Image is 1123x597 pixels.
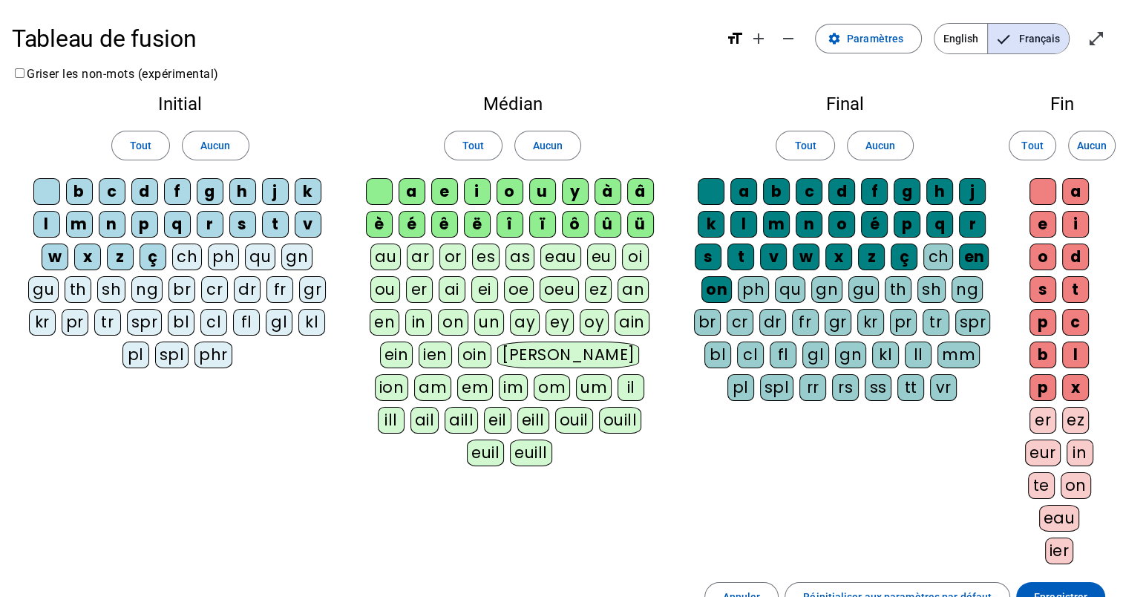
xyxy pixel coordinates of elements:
[42,244,68,270] div: w
[1081,24,1111,53] button: Entrer en plein écran
[1067,440,1093,466] div: in
[168,309,194,336] div: bl
[562,178,589,205] div: y
[200,137,230,154] span: Aucun
[514,131,581,160] button: Aucun
[33,211,60,238] div: l
[704,342,731,368] div: bl
[200,309,227,336] div: cl
[955,309,991,336] div: spr
[763,178,790,205] div: b
[730,178,757,205] div: a
[197,211,223,238] div: r
[760,374,794,401] div: spl
[775,276,805,303] div: qu
[464,178,491,205] div: i
[815,24,922,53] button: Paramètres
[926,178,953,205] div: h
[505,244,534,270] div: as
[457,374,493,401] div: em
[497,178,523,205] div: o
[208,244,239,270] div: ph
[618,374,644,401] div: il
[627,211,654,238] div: ü
[1025,95,1099,113] h2: Fin
[15,68,24,78] input: Griser les non-mots (expérimental)
[360,95,665,113] h2: Médian
[431,178,458,205] div: e
[74,244,101,270] div: x
[122,342,149,368] div: pl
[796,211,822,238] div: n
[65,276,91,303] div: th
[281,244,312,270] div: gn
[959,211,986,238] div: r
[689,95,1001,113] h2: Final
[1039,505,1080,532] div: eau
[848,276,879,303] div: gu
[1029,276,1056,303] div: s
[107,244,134,270] div: z
[917,276,946,303] div: sh
[828,32,841,45] mat-icon: settings
[802,342,829,368] div: gl
[24,95,336,113] h2: Initial
[595,178,621,205] div: à
[776,131,834,160] button: Tout
[694,309,721,336] div: br
[727,244,754,270] div: t
[510,309,540,336] div: ay
[464,211,491,238] div: ë
[698,211,724,238] div: k
[861,211,888,238] div: é
[890,309,917,336] div: pr
[794,137,816,154] span: Tout
[94,309,121,336] div: tr
[233,309,260,336] div: fl
[299,276,326,303] div: gr
[438,309,468,336] div: on
[99,211,125,238] div: n
[229,211,256,238] div: s
[858,244,885,270] div: z
[599,407,641,434] div: ouill
[937,342,980,368] div: mm
[934,23,1070,54] mat-button-toggle-group: Language selection
[701,276,732,303] div: on
[861,178,888,205] div: f
[825,309,851,336] div: gr
[111,131,170,160] button: Tout
[865,374,891,401] div: ss
[627,178,654,205] div: â
[197,178,223,205] div: g
[923,244,953,270] div: ch
[366,211,393,238] div: è
[905,342,932,368] div: ll
[934,24,987,53] span: English
[811,276,842,303] div: gn
[62,309,88,336] div: pr
[760,244,787,270] div: v
[1029,309,1056,336] div: p
[1021,137,1043,154] span: Tout
[622,244,649,270] div: oi
[737,342,764,368] div: cl
[406,276,433,303] div: er
[407,244,433,270] div: ar
[419,342,452,368] div: ien
[930,374,957,401] div: vr
[201,276,228,303] div: cr
[763,211,790,238] div: m
[847,30,903,48] span: Paramètres
[1062,374,1089,401] div: x
[959,244,989,270] div: en
[1062,211,1089,238] div: i
[1062,342,1089,368] div: l
[380,342,413,368] div: ein
[445,407,478,434] div: aill
[618,276,649,303] div: an
[825,244,852,270] div: x
[182,131,249,160] button: Aucun
[444,131,502,160] button: Tout
[726,30,744,48] mat-icon: format_size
